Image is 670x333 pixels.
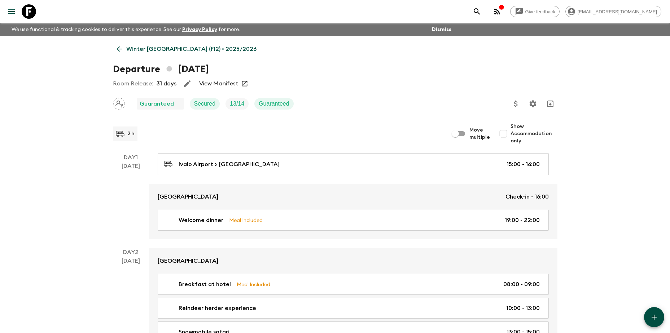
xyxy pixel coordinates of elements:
[158,153,549,175] a: Ivalo Airport > [GEOGRAPHIC_DATA]15:00 - 16:00
[194,99,216,108] p: Secured
[179,304,256,312] p: Reindeer herder experience
[149,248,557,274] a: [GEOGRAPHIC_DATA]
[140,99,174,108] p: Guaranteed
[230,99,244,108] p: 13 / 14
[113,79,153,88] p: Room Release:
[9,23,243,36] p: We use functional & tracking cookies to deliver this experience. See our for more.
[199,80,238,87] a: View Manifest
[225,98,249,110] div: Trip Fill
[503,280,540,289] p: 08:00 - 09:00
[149,184,557,210] a: [GEOGRAPHIC_DATA]Check-in - 16:00
[113,42,260,56] a: Winter [GEOGRAPHIC_DATA] (FI2) • 2025/2026
[507,160,540,169] p: 15:00 - 16:00
[521,9,559,14] span: Give feedback
[574,9,661,14] span: [EMAIL_ADDRESS][DOMAIN_NAME]
[470,4,484,19] button: search adventures
[511,123,557,145] span: Show Accommodation only
[505,192,549,201] p: Check-in - 16:00
[509,97,523,111] button: Update Price, Early Bird Discount and Costs
[179,160,280,169] p: Ivalo Airport > [GEOGRAPHIC_DATA]
[237,280,270,288] p: Meal Included
[126,45,257,53] p: Winter [GEOGRAPHIC_DATA] (FI2) • 2025/2026
[229,216,263,224] p: Meal Included
[526,97,540,111] button: Settings
[158,257,218,265] p: [GEOGRAPHIC_DATA]
[113,100,125,106] span: Assign pack leader
[113,153,149,162] p: Day 1
[179,280,231,289] p: Breakfast at hotel
[158,274,549,295] a: Breakfast at hotelMeal Included08:00 - 09:00
[113,248,149,257] p: Day 2
[158,210,549,231] a: Welcome dinnerMeal Included19:00 - 22:00
[190,98,220,110] div: Secured
[469,126,490,141] span: Move multiple
[430,25,453,35] button: Dismiss
[565,6,661,17] div: [EMAIL_ADDRESS][DOMAIN_NAME]
[158,298,549,319] a: Reindeer herder experience10:00 - 13:00
[505,216,540,225] p: 19:00 - 22:00
[259,99,289,108] p: Guaranteed
[4,4,19,19] button: menu
[122,162,140,239] div: [DATE]
[113,62,209,76] h1: Departure [DATE]
[179,216,223,225] p: Welcome dinner
[182,27,217,32] a: Privacy Policy
[506,304,540,312] p: 10:00 - 13:00
[543,97,557,111] button: Archive (Completed, Cancelled or Unsynced Departures only)
[510,6,560,17] a: Give feedback
[157,79,176,88] p: 31 days
[127,130,135,137] p: 2 h
[158,192,218,201] p: [GEOGRAPHIC_DATA]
